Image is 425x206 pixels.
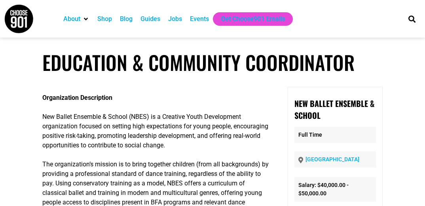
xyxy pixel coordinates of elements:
[42,51,382,74] h1: Education & Community Coordinator
[42,112,270,150] p: New Ballet Ensemble & School (NBES) is a Creative Youth Development organization focused on setti...
[97,14,112,24] a: Shop
[305,156,359,162] a: [GEOGRAPHIC_DATA]
[42,94,112,101] strong: Organization Description
[221,14,285,24] a: Get Choose901 Emails
[405,12,418,25] div: Search
[140,14,160,24] a: Guides
[294,127,376,143] p: Full Time
[120,14,133,24] a: Blog
[168,14,182,24] a: Jobs
[294,97,374,121] strong: New Ballet Ensemble & School
[59,12,397,26] nav: Main nav
[59,12,93,26] div: About
[190,14,209,24] a: Events
[294,177,376,202] li: Salary: $40,000.00 - $50,000.00
[63,14,80,24] a: About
